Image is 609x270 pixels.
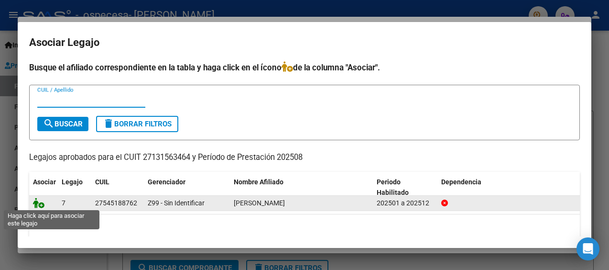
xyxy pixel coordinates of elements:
span: Dependencia [441,178,481,186]
datatable-header-cell: Periodo Habilitado [373,172,437,203]
datatable-header-cell: Legajo [58,172,91,203]
div: Open Intercom Messenger [576,237,599,260]
button: Buscar [37,117,88,131]
datatable-header-cell: Gerenciador [144,172,230,203]
span: Periodo Habilitado [377,178,409,197]
span: 7 [62,199,65,207]
span: Gerenciador [148,178,185,186]
datatable-header-cell: Dependencia [437,172,580,203]
h2: Asociar Legajo [29,34,580,52]
datatable-header-cell: Asociar [29,172,58,203]
button: Borrar Filtros [96,116,178,132]
p: Legajos aprobados para el CUIT 27131563464 y Período de Prestación 202508 [29,152,580,164]
div: 27545188762 [95,198,137,209]
span: Nombre Afiliado [234,178,283,186]
datatable-header-cell: CUIL [91,172,144,203]
datatable-header-cell: Nombre Afiliado [230,172,373,203]
span: Asociar [33,178,56,186]
mat-icon: delete [103,118,114,129]
span: Z99 - Sin Identificar [148,199,205,207]
h4: Busque el afiliado correspondiente en la tabla y haga click en el ícono de la columna "Asociar". [29,61,580,74]
span: Legajo [62,178,83,186]
div: 202501 a 202512 [377,198,434,209]
span: Buscar [43,120,83,128]
span: CUIL [95,178,109,186]
mat-icon: search [43,118,54,129]
div: 1 registros [29,214,580,238]
span: SANCHEZ ALMA MORENA [234,199,285,207]
span: Borrar Filtros [103,120,172,128]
